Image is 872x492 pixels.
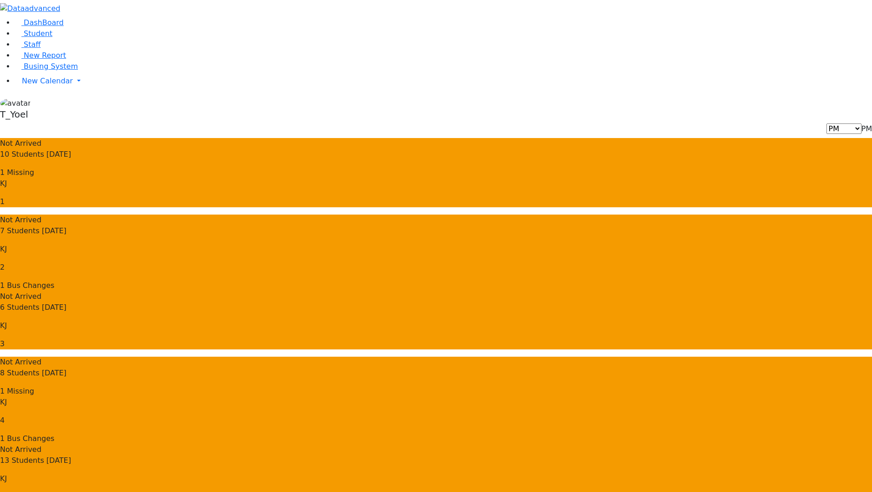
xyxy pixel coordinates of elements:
a: New Report [15,51,66,60]
span: PM [862,124,872,133]
a: Student [15,29,52,38]
span: New Calendar [22,77,73,85]
a: New Calendar [15,72,872,90]
span: DashBoard [24,18,64,27]
span: Student [24,29,52,38]
a: DashBoard [15,18,64,27]
span: Staff [24,40,41,49]
a: Staff [15,40,41,49]
span: New Report [24,51,66,60]
a: Busing System [15,62,78,71]
span: Busing System [24,62,78,71]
